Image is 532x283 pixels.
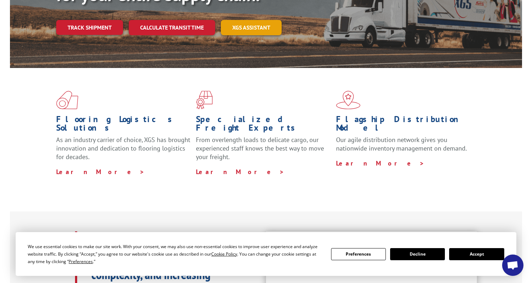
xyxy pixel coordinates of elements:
[502,255,523,276] div: Open chat
[56,91,78,109] img: xgs-icon-total-supply-chain-intelligence-red
[56,136,190,161] span: As an industry carrier of choice, XGS has brought innovation and dedication to flooring logistics...
[16,232,516,276] div: Cookie Consent Prompt
[336,91,361,109] img: xgs-icon-flagship-distribution-model-red
[196,168,284,176] a: Learn More >
[390,248,445,260] button: Decline
[56,168,145,176] a: Learn More >
[211,251,237,257] span: Cookie Policy
[196,91,213,109] img: xgs-icon-focused-on-flooring-red
[221,20,282,35] a: XGS ASSISTANT
[56,20,123,35] a: Track shipment
[331,248,386,260] button: Preferences
[56,115,191,136] h1: Flooring Logistics Solutions
[336,159,425,167] a: Learn More >
[28,243,322,265] div: We use essential cookies to make our site work. With your consent, we may also use non-essential ...
[449,248,504,260] button: Accept
[336,136,467,152] span: Our agile distribution network gives you nationwide inventory management on demand.
[196,136,330,167] p: From overlength loads to delicate cargo, our experienced staff knows the best way to move your fr...
[69,258,93,264] span: Preferences
[196,115,330,136] h1: Specialized Freight Experts
[129,20,215,35] a: Calculate transit time
[336,115,470,136] h1: Flagship Distribution Model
